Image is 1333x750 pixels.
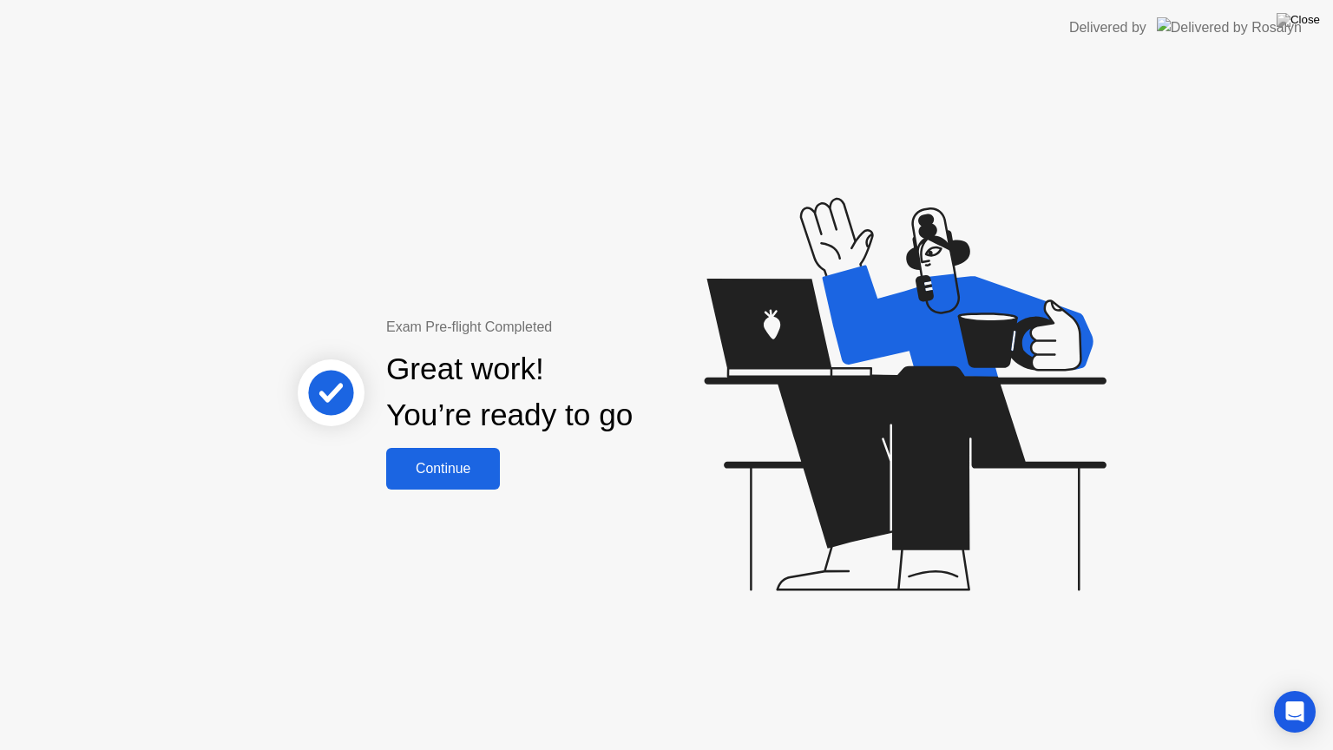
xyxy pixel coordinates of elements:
[1157,17,1302,37] img: Delivered by Rosalyn
[1277,13,1320,27] img: Close
[1274,691,1316,733] div: Open Intercom Messenger
[386,448,500,490] button: Continue
[386,317,745,338] div: Exam Pre-flight Completed
[1069,17,1146,38] div: Delivered by
[391,461,495,477] div: Continue
[386,346,633,438] div: Great work! You’re ready to go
